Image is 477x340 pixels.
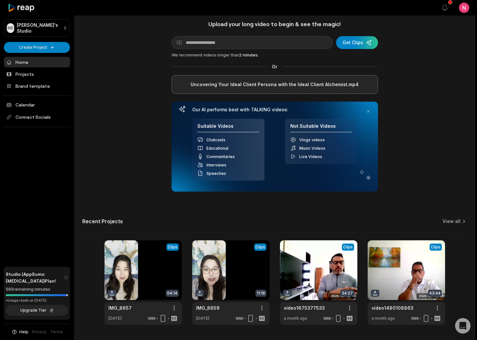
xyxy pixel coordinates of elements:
[299,154,322,159] span: Live Videos
[172,20,378,28] h1: Upload your long video to begin & see the magic!
[32,329,46,335] a: Privacy
[4,42,70,53] button: Create Project
[82,218,123,225] h2: Recent Projects
[336,36,378,49] button: Get Clips
[197,123,259,133] h4: Suitable Videos
[11,329,28,335] button: Help
[17,22,61,34] p: [PERSON_NAME]'s Studio
[4,69,70,79] a: Projects
[191,81,359,88] label: Uncovering Your Ideal Client Persona with the Ideal Client Alchemist.mp4
[455,318,471,334] div: Open Intercom Messenger
[19,329,28,335] span: Help
[206,171,226,176] span: Speeches
[206,154,235,159] span: Commentaries
[50,329,63,335] a: Terms
[192,107,357,113] h3: Our AI performs best with TALKING videos:
[7,23,14,33] div: NS
[299,137,325,142] span: Vlogs videos
[239,53,258,57] span: 2 minutes
[372,305,413,311] a: video1480108863
[172,52,378,58] div: We recommend videos longer than .
[290,123,352,133] h4: Not Suitable Videos
[206,137,225,142] span: Chatcasts
[6,286,68,293] div: 585 remaining minutes
[299,146,325,151] span: Music Videos
[6,298,68,303] div: *Usage resets on [DATE]
[108,305,132,311] a: IMG_8657
[442,218,461,225] a: View all
[4,99,70,110] a: Calendar
[6,305,68,316] button: Upgrade Tier
[4,111,70,123] span: Connect Socials
[267,63,283,70] span: Or
[196,305,220,311] a: IMG_8659
[206,146,228,151] span: Educational
[206,163,226,167] span: Interviews
[4,81,70,91] a: Brand template
[284,305,325,311] a: video1675377533
[4,57,70,67] a: Home
[6,271,64,284] span: Studio (AppSumo [MEDICAL_DATA]) Plan!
